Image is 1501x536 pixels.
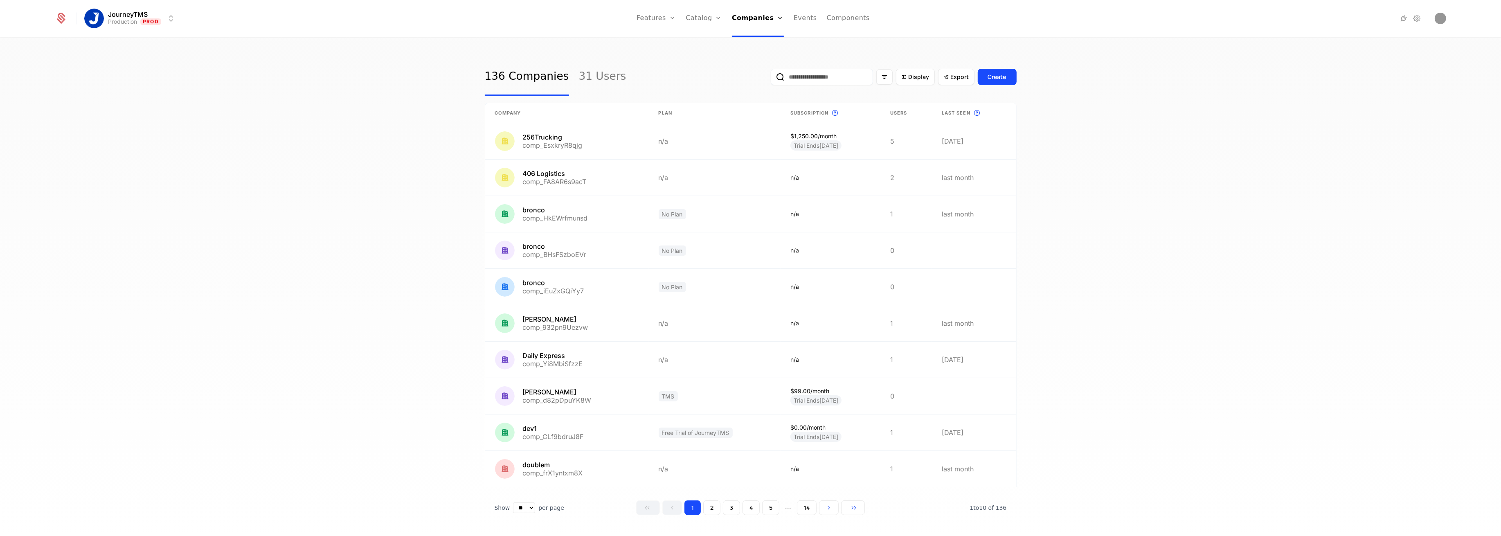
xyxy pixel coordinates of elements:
[762,500,779,515] button: Go to page 5
[841,500,865,515] button: Go to last page
[108,18,137,26] div: Production
[978,69,1017,85] button: Create
[743,500,760,515] button: Go to page 4
[87,9,176,27] button: Select environment
[819,500,839,515] button: Go to next page
[485,500,1017,515] div: Table pagination
[896,69,935,85] button: Display
[909,73,929,81] span: Display
[636,500,660,515] button: Go to first page
[579,58,626,96] a: 31 Users
[1435,13,1446,24] img: Walker Probasco
[538,504,564,512] span: per page
[662,500,682,515] button: Go to previous page
[495,504,510,512] span: Show
[951,73,969,81] span: Export
[938,69,974,85] button: Export
[703,500,720,515] button: Go to page 2
[108,11,148,18] span: JourneyTMS
[649,103,781,123] th: Plan
[1399,14,1409,23] a: Integrations
[1435,13,1446,24] button: Open user button
[636,500,865,515] div: Page navigation
[485,103,649,123] th: Company
[876,69,893,85] button: Filter options
[970,504,996,511] span: 1 to 10 of
[140,18,161,25] span: Prod
[684,500,701,515] button: Go to page 1
[723,500,740,515] button: Go to page 3
[782,500,794,515] span: ...
[1412,14,1422,23] a: Settings
[988,73,1006,81] div: Create
[485,58,569,96] a: 136 Companies
[513,502,535,513] select: Select page size
[880,103,932,123] th: Users
[797,500,817,515] button: Go to page 14
[84,9,104,28] img: JourneyTMS
[942,110,970,117] span: Last seen
[970,504,1007,511] span: 136
[790,110,828,117] span: Subscription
